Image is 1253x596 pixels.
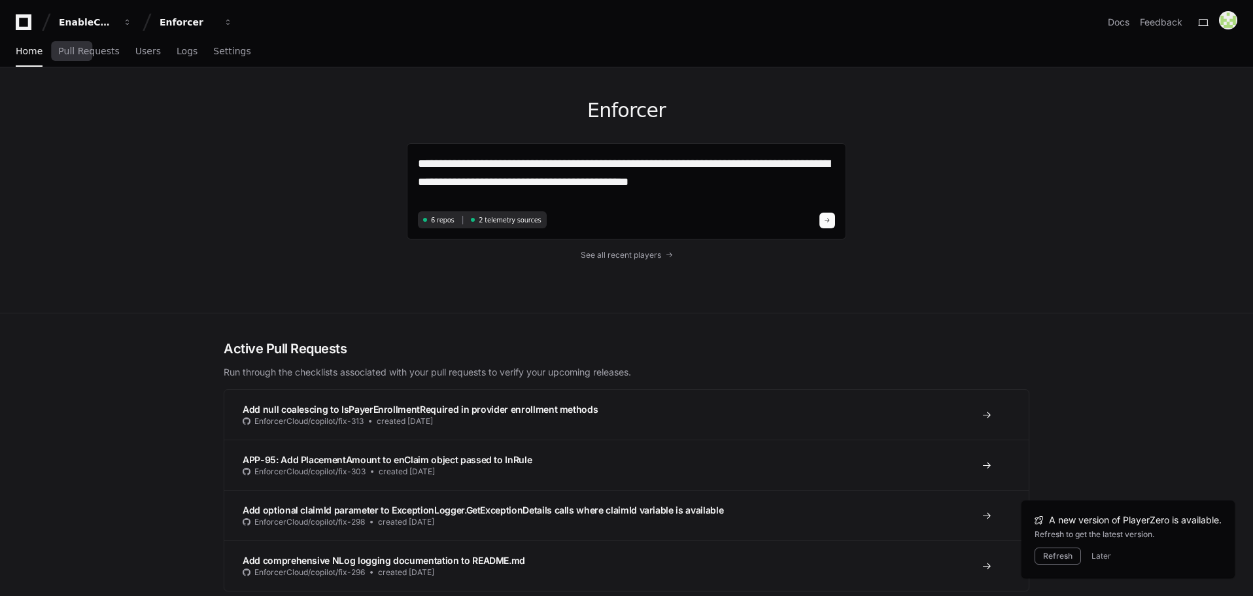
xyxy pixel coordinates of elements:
span: EnforcerCloud/copilot/fix-303 [254,466,366,477]
a: See all recent players [407,250,846,260]
span: Home [16,47,43,55]
a: Pull Requests [58,37,119,67]
span: Settings [213,47,250,55]
h1: Enforcer [407,99,846,122]
a: Logs [177,37,197,67]
a: Add optional claimId parameter to ExceptionLogger.GetExceptionDetails calls where claimId variabl... [224,490,1029,540]
img: 181785292 [1219,11,1237,29]
div: EnableComp [59,16,115,29]
span: APP-95: Add PlacementAmount to enClaim object passed to InRule [243,454,532,465]
div: Enforcer [160,16,216,29]
span: Pull Requests [58,47,119,55]
button: Feedback [1140,16,1182,29]
span: 2 telemetry sources [479,215,541,225]
button: Later [1091,551,1111,561]
button: Enforcer [154,10,238,34]
h2: Active Pull Requests [224,340,1029,358]
span: created [DATE] [377,416,433,427]
span: 6 repos [431,215,455,225]
div: Refresh to get the latest version. [1035,529,1222,540]
span: Users [135,47,161,55]
span: EnforcerCloud/copilot/fix-313 [254,416,364,427]
a: Settings [213,37,250,67]
span: See all recent players [581,250,661,260]
a: Home [16,37,43,67]
span: created [DATE] [378,517,434,527]
span: Add null coalescing to IsPayerEnrollmentRequired in provider enrollment methods [243,404,598,415]
span: Logs [177,47,197,55]
p: Run through the checklists associated with your pull requests to verify your upcoming releases. [224,366,1029,379]
span: EnforcerCloud/copilot/fix-298 [254,517,365,527]
a: Users [135,37,161,67]
a: Add comprehensive NLog logging documentation to README.mdEnforcerCloud/copilot/fix-296created [DATE] [224,540,1029,591]
button: EnableComp [54,10,137,34]
a: Docs [1108,16,1129,29]
span: EnforcerCloud/copilot/fix-296 [254,567,365,578]
span: created [DATE] [379,466,435,477]
span: Add optional claimId parameter to ExceptionLogger.GetExceptionDetails calls where claimId variabl... [243,504,723,516]
button: Refresh [1035,548,1081,565]
span: Add comprehensive NLog logging documentation to README.md [243,555,525,566]
a: Add null coalescing to IsPayerEnrollmentRequired in provider enrollment methodsEnforcerCloud/copi... [224,390,1029,440]
a: APP-95: Add PlacementAmount to enClaim object passed to InRuleEnforcerCloud/copilot/fix-303create... [224,440,1029,490]
span: created [DATE] [378,567,434,578]
span: A new version of PlayerZero is available. [1049,514,1222,527]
